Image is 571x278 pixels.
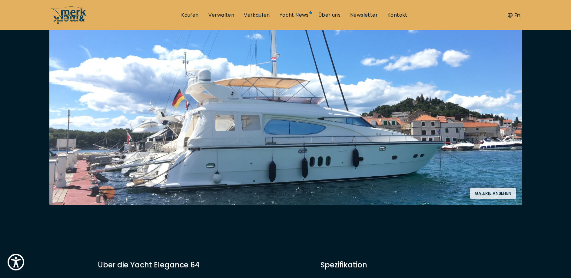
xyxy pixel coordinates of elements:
[387,12,407,18] a: Kontakt
[350,12,378,18] a: Newsletter
[49,21,522,205] img: Merk&Merk
[470,188,516,199] button: Galerie ansehen
[318,12,340,18] a: Über uns
[508,11,520,19] button: En
[208,12,234,18] a: Verwalten
[6,252,26,272] button: Show Accessibility Preferences
[244,12,270,18] a: Verkaufen
[320,260,473,270] div: Spezifikation
[280,12,309,18] a: Yacht News
[98,260,278,270] h3: Über die Yacht Elegance 64
[181,12,198,18] a: Kaufen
